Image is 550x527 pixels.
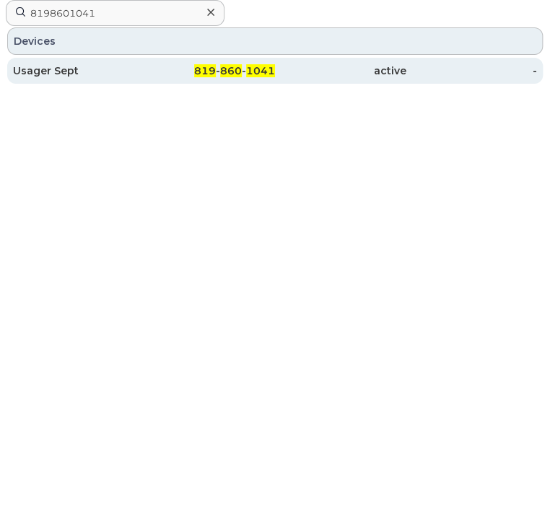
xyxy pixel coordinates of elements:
[220,64,242,77] span: 860
[144,64,276,78] div: - -
[194,64,216,77] span: 819
[406,64,538,78] div: -
[7,58,543,84] a: Usager Sept819-860-1041active-
[246,64,275,77] span: 1041
[275,64,406,78] div: active
[13,64,144,78] div: Usager Sept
